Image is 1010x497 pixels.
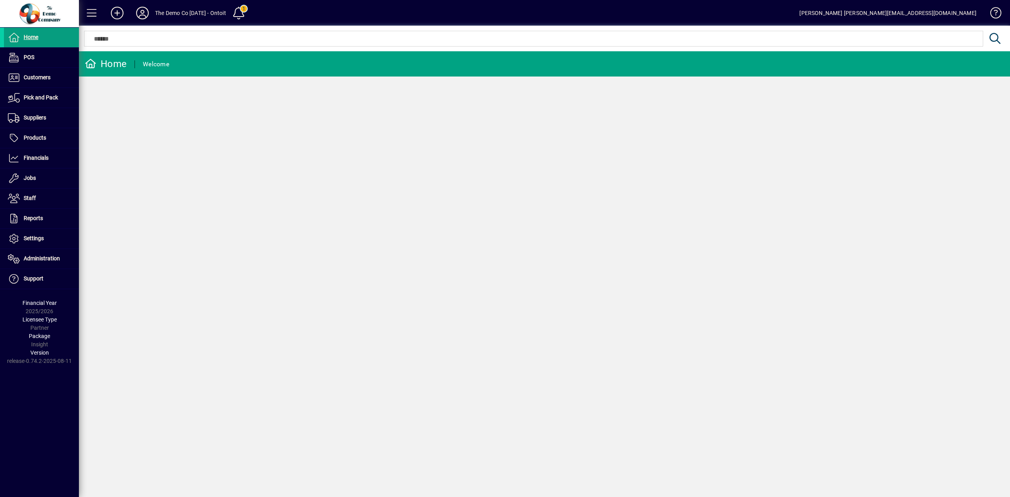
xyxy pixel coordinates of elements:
[85,58,127,70] div: Home
[24,195,36,201] span: Staff
[4,148,79,168] a: Financials
[4,229,79,248] a: Settings
[24,114,46,121] span: Suppliers
[105,6,130,20] button: Add
[143,58,169,71] div: Welcome
[799,7,976,19] div: [PERSON_NAME] [PERSON_NAME][EMAIL_ADDRESS][DOMAIN_NAME]
[984,2,1000,27] a: Knowledge Base
[4,48,79,67] a: POS
[29,333,50,339] span: Package
[24,155,49,161] span: Financials
[4,168,79,188] a: Jobs
[30,349,49,356] span: Version
[4,269,79,289] a: Support
[4,249,79,269] a: Administration
[24,74,50,80] span: Customers
[4,108,79,128] a: Suppliers
[22,316,57,323] span: Licensee Type
[4,128,79,148] a: Products
[130,6,155,20] button: Profile
[24,135,46,141] span: Products
[155,7,226,19] div: The Demo Co [DATE] - Ontoit
[4,68,79,88] a: Customers
[24,34,38,40] span: Home
[4,88,79,108] a: Pick and Pack
[24,54,34,60] span: POS
[24,175,36,181] span: Jobs
[24,94,58,101] span: Pick and Pack
[22,300,57,306] span: Financial Year
[24,235,44,241] span: Settings
[24,275,43,282] span: Support
[24,215,43,221] span: Reports
[24,255,60,262] span: Administration
[4,189,79,208] a: Staff
[4,209,79,228] a: Reports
